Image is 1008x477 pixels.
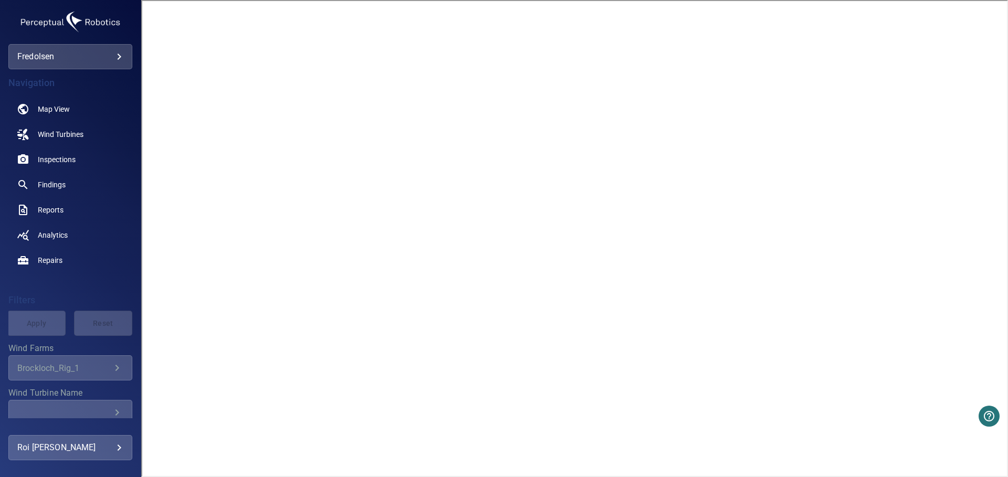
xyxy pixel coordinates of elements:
h4: Navigation [8,78,132,88]
a: windturbines noActive [8,122,132,147]
div: Wind Farms [8,355,132,380]
div: fredolsen [8,44,132,69]
span: Map View [38,104,70,114]
a: analytics noActive [8,222,132,248]
span: Inspections [38,154,76,165]
span: Reports [38,205,64,215]
span: Repairs [38,255,62,266]
div: fredolsen [17,48,123,65]
span: Findings [38,179,66,190]
a: reports noActive [8,197,132,222]
a: inspections noActive [8,147,132,172]
a: findings noActive [8,172,132,197]
label: Wind Farms [8,344,132,353]
h4: Filters [8,295,132,305]
label: Wind Turbine Name [8,389,132,397]
span: Wind Turbines [38,129,83,140]
div: Wind Turbine Name [8,400,132,425]
div: Roi [PERSON_NAME] [17,439,123,456]
a: repairs noActive [8,248,132,273]
span: Analytics [38,230,68,240]
a: map noActive [8,97,132,122]
img: fredolsen-logo [18,8,123,36]
div: Brockloch_Rig_1 [17,363,111,373]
